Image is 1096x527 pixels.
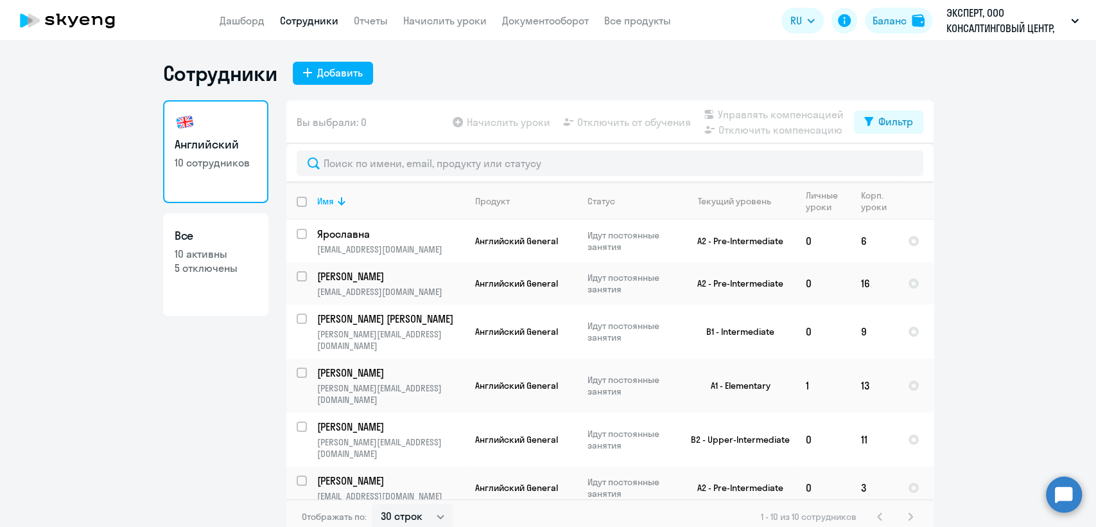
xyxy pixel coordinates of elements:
td: 3 [851,467,898,509]
span: Английский General [475,278,558,289]
td: B1 - Intermediate [676,305,796,359]
div: Корп. уроки [861,190,897,213]
a: Все10 активны5 отключены [163,213,268,316]
button: Балансbalance [865,8,932,33]
div: Корп. уроки [861,190,889,213]
span: Английский General [475,235,558,247]
a: [PERSON_NAME] [317,269,464,283]
span: RU [790,13,802,28]
p: [PERSON_NAME] [PERSON_NAME] [317,312,462,326]
span: Отображать по: [302,511,367,523]
p: [PERSON_NAME] [317,366,462,380]
td: 6 [851,220,898,262]
p: [PERSON_NAME][EMAIL_ADDRESS][DOMAIN_NAME] [317,436,464,460]
div: Текущий уровень [686,195,795,207]
p: ЭКСПЕРТ, ООО КОНСАЛТИНГОВЫЙ ЦЕНТР, ПРЕД [946,5,1066,36]
p: [PERSON_NAME][EMAIL_ADDRESS][DOMAIN_NAME] [317,382,464,406]
div: Продукт [475,195,577,207]
div: Продукт [475,195,510,207]
a: Ярославна [317,227,464,241]
td: 0 [796,467,851,509]
td: A1 - Elementary [676,359,796,413]
td: 13 [851,359,898,413]
p: [EMAIL_ADDRESS][DOMAIN_NAME] [317,244,464,255]
p: [PERSON_NAME] [317,474,462,488]
p: Идут постоянные занятия [587,428,675,451]
span: 1 - 10 из 10 сотрудников [761,511,857,523]
button: Фильтр [854,111,923,134]
span: Английский General [475,434,558,445]
td: A2 - Pre-Intermediate [676,262,796,305]
a: Начислить уроки [403,14,487,27]
p: [EMAIL_ADDRESS][DOMAIN_NAME] [317,286,464,298]
p: Идут постоянные занятия [587,272,675,295]
td: 0 [796,413,851,467]
td: 9 [851,305,898,359]
td: 11 [851,413,898,467]
p: [EMAIL_ADDRESS][DOMAIN_NAME] [317,490,464,502]
p: Идут постоянные занятия [587,476,675,499]
img: english [175,112,195,132]
span: Английский General [475,380,558,391]
td: A2 - Pre-Intermediate [676,220,796,262]
a: Все продукты [604,14,671,27]
td: 1 [796,359,851,413]
div: Личные уроки [806,190,842,213]
p: Идут постоянные занятия [587,229,675,253]
p: Идут постоянные занятия [587,320,675,343]
td: 16 [851,262,898,305]
td: 0 [796,262,851,305]
h3: Английский [175,136,257,153]
h1: Сотрудники [163,60,277,86]
div: Имя [317,195,464,207]
img: balance [912,14,925,27]
a: Дашборд [220,14,265,27]
button: ЭКСПЕРТ, ООО КОНСАЛТИНГОВЫЙ ЦЕНТР, ПРЕД [940,5,1085,36]
a: [PERSON_NAME] [317,420,464,434]
button: RU [781,8,824,33]
div: Фильтр [878,114,913,129]
a: [PERSON_NAME] [317,366,464,380]
td: 0 [796,220,851,262]
span: Английский General [475,482,558,494]
a: [PERSON_NAME] [PERSON_NAME] [317,312,464,326]
a: Отчеты [354,14,388,27]
a: [PERSON_NAME] [317,474,464,488]
a: Сотрудники [280,14,338,27]
td: 0 [796,305,851,359]
button: Добавить [293,62,373,85]
h3: Все [175,228,257,244]
div: Статус [587,195,615,207]
div: Статус [587,195,675,207]
p: 5 отключены [175,261,257,275]
a: Документооборот [502,14,589,27]
p: [PERSON_NAME] [317,269,462,283]
div: Личные уроки [806,190,850,213]
p: 10 сотрудников [175,156,257,170]
a: Английский10 сотрудников [163,100,268,203]
p: Ярославна [317,227,462,241]
input: Поиск по имени, email, продукту или статусу [297,150,923,176]
p: Идут постоянные занятия [587,374,675,397]
p: 10 активны [175,247,257,261]
p: [PERSON_NAME] [317,420,462,434]
div: Баланс [873,13,907,28]
span: Английский General [475,326,558,337]
div: Текущий уровень [698,195,771,207]
td: A2 - Pre-Intermediate [676,467,796,509]
div: Имя [317,195,334,207]
p: [PERSON_NAME][EMAIL_ADDRESS][DOMAIN_NAME] [317,328,464,352]
span: Вы выбрали: 0 [297,114,367,130]
div: Добавить [317,65,363,80]
td: B2 - Upper-Intermediate [676,413,796,467]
